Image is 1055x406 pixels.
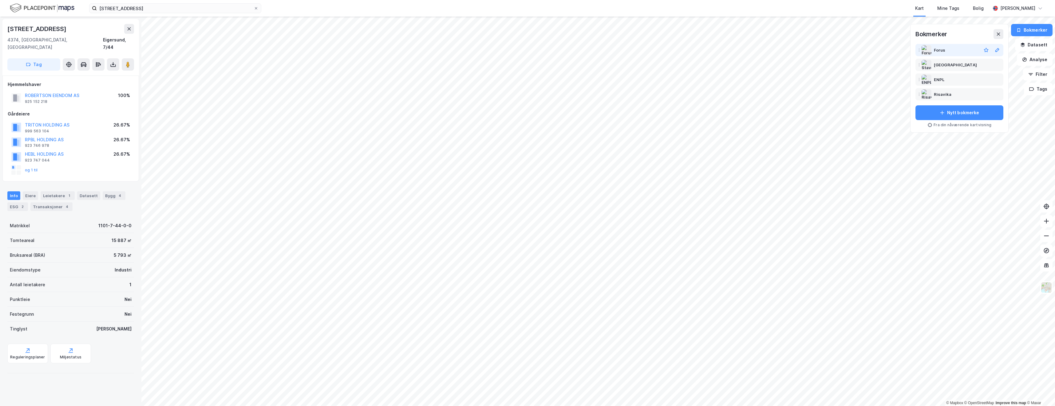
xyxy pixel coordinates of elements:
[1024,83,1053,95] button: Tags
[124,310,132,318] div: Nei
[97,4,254,13] input: Søk på adresse, matrikkel, gårdeiere, leietakere eller personer
[77,191,100,200] div: Datasett
[10,3,74,14] img: logo.f888ab2527a4732fd821a326f86c7f29.svg
[7,58,60,71] button: Tag
[23,191,38,200] div: Eiere
[934,76,944,83] div: ENPL
[7,191,20,200] div: Info
[922,45,931,55] img: Forus
[115,266,132,274] div: Industri
[25,143,49,148] div: 923 746 978
[934,61,977,68] div: [GEOGRAPHIC_DATA]
[30,202,73,211] div: Transaksjoner
[937,5,959,12] div: Mine Tags
[964,401,994,405] a: OpenStreetMap
[113,121,130,129] div: 26.67%
[103,36,134,51] div: Eigersund, 7/44
[25,129,49,134] div: 999 563 104
[1011,24,1053,36] button: Bokmerker
[1041,282,1052,293] img: Z
[1024,377,1055,406] div: Kontrollprogram for chat
[103,191,125,200] div: Bygg
[25,99,47,104] div: 925 152 218
[7,36,103,51] div: 4374, [GEOGRAPHIC_DATA], [GEOGRAPHIC_DATA]
[10,222,30,229] div: Matrikkel
[915,105,1003,120] button: Nytt bokmerke
[1024,377,1055,406] iframe: Chat Widget
[129,281,132,288] div: 1
[124,296,132,303] div: Nei
[8,81,134,88] div: Hjemmelshaver
[19,204,26,210] div: 2
[1000,5,1035,12] div: [PERSON_NAME]
[922,60,931,70] img: Stavanger sentrum
[10,355,45,360] div: Reguleringsplaner
[934,46,946,54] div: Forus
[41,191,75,200] div: Leietakere
[915,29,947,39] div: Bokmerker
[1015,39,1053,51] button: Datasett
[915,5,924,12] div: Kart
[946,401,963,405] a: Mapbox
[114,252,132,259] div: 5 793 ㎡
[8,110,134,118] div: Gårdeiere
[10,296,30,303] div: Punktleie
[96,325,132,333] div: [PERSON_NAME]
[66,193,72,199] div: 1
[10,252,45,259] div: Bruksareal (BRA)
[915,123,1003,127] div: Fra din nåværende kartvisning
[25,158,50,163] div: 923 747 044
[934,91,951,98] div: Risavika
[117,193,123,199] div: 4
[112,237,132,244] div: 15 887 ㎡
[922,89,931,99] img: Risavika
[10,266,41,274] div: Eiendomstype
[996,401,1026,405] a: Improve this map
[1017,53,1053,66] button: Analyse
[113,136,130,143] div: 26.67%
[7,202,28,211] div: ESG
[60,355,81,360] div: Miljøstatus
[10,281,45,288] div: Antall leietakere
[64,204,70,210] div: 4
[98,222,132,229] div: 1101-7-44-0-0
[922,75,931,84] img: ENPL
[7,24,68,34] div: [STREET_ADDRESS]
[973,5,984,12] div: Bolig
[113,150,130,158] div: 26.67%
[10,325,27,333] div: Tinglyst
[118,92,130,99] div: 100%
[1023,68,1053,80] button: Filter
[10,237,34,244] div: Tomteareal
[10,310,34,318] div: Festegrunn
